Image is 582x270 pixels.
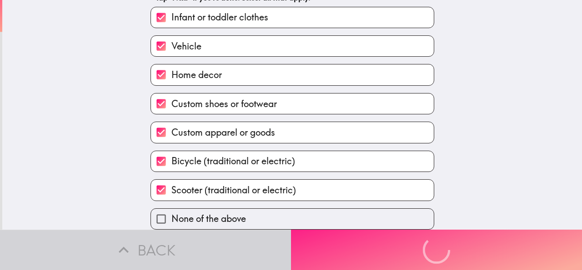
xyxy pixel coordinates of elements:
button: Home decor [151,64,434,85]
button: Custom apparel or goods [151,122,434,142]
button: None of the above [151,209,434,229]
button: Vehicle [151,36,434,56]
span: Vehicle [171,40,201,53]
span: Bicycle (traditional or electric) [171,155,295,167]
span: Scooter (traditional or electric) [171,184,296,196]
button: Bicycle (traditional or electric) [151,151,434,172]
span: Custom apparel or goods [171,126,275,139]
button: Scooter (traditional or electric) [151,180,434,200]
span: Home decor [171,69,222,81]
span: Infant or toddler clothes [171,11,268,24]
button: Infant or toddler clothes [151,7,434,28]
button: Custom shoes or footwear [151,93,434,114]
span: None of the above [171,212,246,225]
span: Custom shoes or footwear [171,98,277,110]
